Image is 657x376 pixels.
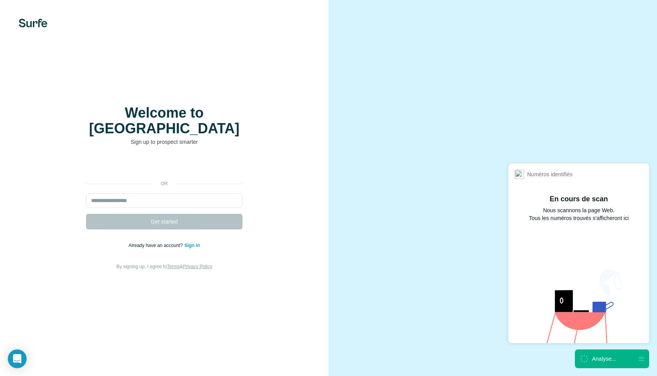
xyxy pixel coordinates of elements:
p: Sign up to prospect smarter [86,138,242,146]
a: Sign in [184,243,200,248]
img: Surfe's logo [19,19,47,27]
span: Already have an account? [129,243,185,248]
h1: Welcome to [GEOGRAPHIC_DATA] [86,105,242,136]
iframe: Bouton "Se connecter avec Google" [82,158,246,175]
p: or [152,180,177,187]
div: Open Intercom Messenger [8,349,27,368]
a: Terms [167,264,180,269]
span: By signing up, I agree to & [117,264,212,269]
a: Privacy Policy [183,264,212,269]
